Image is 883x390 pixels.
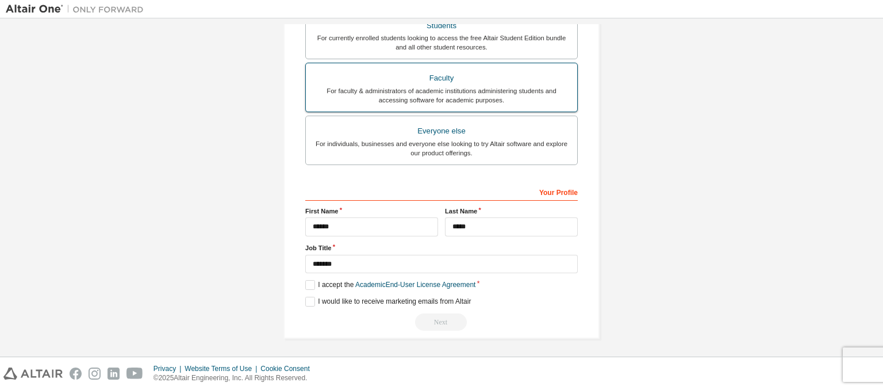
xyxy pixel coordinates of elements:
[313,33,570,52] div: For currently enrolled students looking to access the free Altair Student Edition bundle and all ...
[445,207,578,216] label: Last Name
[305,297,471,307] label: I would like to receive marketing emails from Altair
[153,364,185,373] div: Privacy
[313,86,570,105] div: For faculty & administrators of academic institutions administering students and accessing softwa...
[355,281,475,289] a: Academic End-User License Agreement
[305,243,578,253] label: Job Title
[6,3,149,15] img: Altair One
[126,368,143,380] img: youtube.svg
[3,368,63,380] img: altair_logo.svg
[70,368,82,380] img: facebook.svg
[153,373,317,383] p: © 2025 Altair Engineering, Inc. All Rights Reserved.
[305,313,578,331] div: You need to provide your academic email
[305,280,475,290] label: I accept the
[185,364,260,373] div: Website Terms of Use
[89,368,101,380] img: instagram.svg
[260,364,316,373] div: Cookie Consent
[305,182,578,201] div: Your Profile
[313,123,570,139] div: Everyone else
[313,70,570,86] div: Faculty
[305,207,438,216] label: First Name
[108,368,120,380] img: linkedin.svg
[313,18,570,34] div: Students
[313,139,570,158] div: For individuals, businesses and everyone else looking to try Altair software and explore our prod...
